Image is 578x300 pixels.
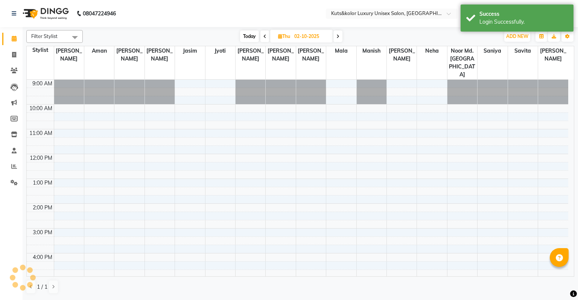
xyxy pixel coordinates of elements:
[508,46,538,56] span: Savita
[27,46,54,54] div: Stylist
[31,33,58,39] span: Filter Stylist
[175,46,205,56] span: Jasim
[31,253,54,261] div: 4:00 PM
[296,46,326,64] span: [PERSON_NAME]
[417,46,447,56] span: Neha
[357,46,386,56] span: Manish
[478,46,507,56] span: saniya
[504,31,530,42] button: ADD NEW
[84,46,114,56] span: Aman
[506,33,528,39] span: ADD NEW
[28,129,54,137] div: 11:00 AM
[236,46,265,64] span: [PERSON_NAME]
[145,46,175,64] span: [PERSON_NAME]
[19,3,71,24] img: logo
[387,46,417,64] span: [PERSON_NAME]
[292,31,330,42] input: 2025-10-02
[538,46,568,64] span: [PERSON_NAME]
[37,283,47,291] span: 1 / 1
[31,229,54,236] div: 3:00 PM
[114,46,144,64] span: [PERSON_NAME]
[31,179,54,187] div: 1:00 PM
[28,105,54,112] div: 10:00 AM
[479,10,568,18] div: Success
[479,18,568,26] div: Login Successfully.
[266,46,295,64] span: [PERSON_NAME]
[31,204,54,212] div: 2:00 PM
[276,33,292,39] span: Thu
[54,46,84,64] span: [PERSON_NAME]
[240,30,259,42] span: Today
[83,3,116,24] b: 08047224946
[326,46,356,56] span: Mala
[31,80,54,88] div: 9:00 AM
[28,154,54,162] div: 12:00 PM
[447,46,477,79] span: Noor Md. [GEOGRAPHIC_DATA]
[205,46,235,56] span: Jyoti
